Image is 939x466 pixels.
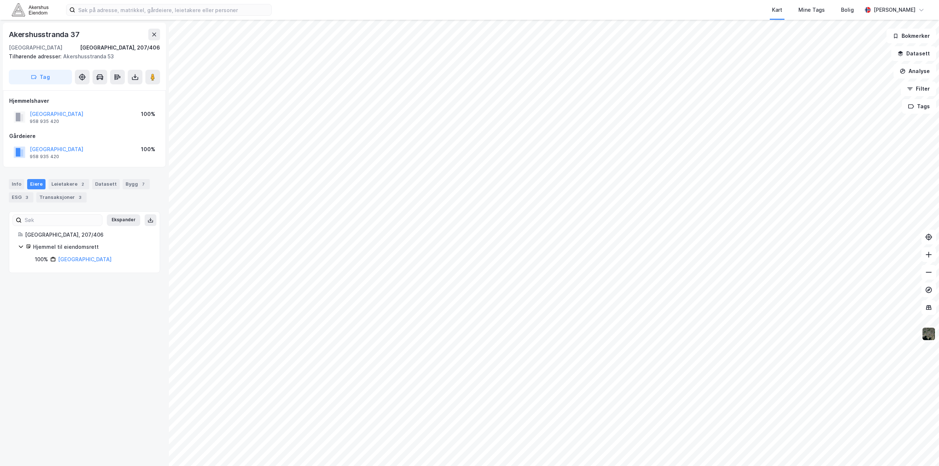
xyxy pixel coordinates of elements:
[798,6,825,14] div: Mine Tags
[79,181,86,188] div: 2
[9,132,160,141] div: Gårdeiere
[23,194,30,201] div: 3
[48,179,89,189] div: Leietakere
[27,179,46,189] div: Eiere
[141,110,155,119] div: 100%
[841,6,854,14] div: Bolig
[887,29,936,43] button: Bokmerker
[33,243,151,251] div: Hjemmel til eiendomsrett
[35,255,48,264] div: 100%
[58,256,112,262] a: [GEOGRAPHIC_DATA]
[902,99,936,114] button: Tags
[75,4,271,15] input: Søk på adresse, matrikkel, gårdeiere, leietakere eller personer
[123,179,150,189] div: Bygg
[9,70,72,84] button: Tag
[902,431,939,466] iframe: Chat Widget
[139,181,147,188] div: 7
[12,3,48,16] img: akershus-eiendom-logo.9091f326c980b4bce74ccdd9f866810c.svg
[92,179,120,189] div: Datasett
[22,215,102,226] input: Søk
[772,6,782,14] div: Kart
[30,119,59,124] div: 958 935 420
[76,194,84,201] div: 3
[9,192,33,203] div: ESG
[80,43,160,52] div: [GEOGRAPHIC_DATA], 207/406
[36,192,87,203] div: Transaksjoner
[874,6,916,14] div: [PERSON_NAME]
[25,230,151,239] div: [GEOGRAPHIC_DATA], 207/406
[9,53,63,59] span: Tilhørende adresser:
[891,46,936,61] button: Datasett
[922,327,936,341] img: 9k=
[30,154,59,160] div: 958 935 420
[902,431,939,466] div: Kontrollprogram for chat
[9,29,81,40] div: Akershusstranda 37
[9,179,24,189] div: Info
[9,43,62,52] div: [GEOGRAPHIC_DATA]
[107,214,140,226] button: Ekspander
[141,145,155,154] div: 100%
[893,64,936,79] button: Analyse
[9,97,160,105] div: Hjemmelshaver
[901,81,936,96] button: Filter
[9,52,154,61] div: Akershusstranda 53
